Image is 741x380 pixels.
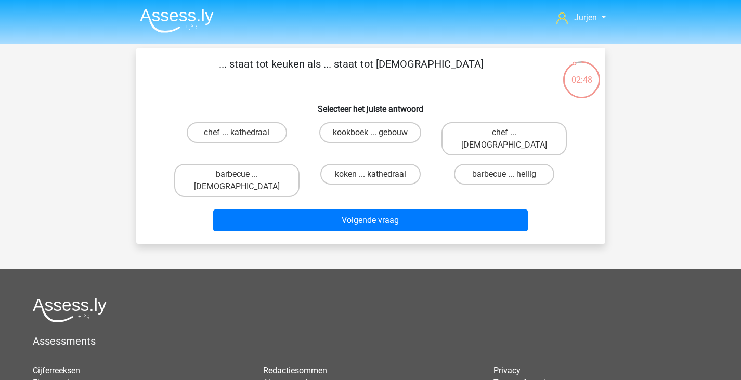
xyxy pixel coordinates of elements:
[153,96,589,114] h6: Selecteer het juiste antwoord
[441,122,567,155] label: chef ... [DEMOGRAPHIC_DATA]
[319,122,421,143] label: kookboek ... gebouw
[33,365,80,375] a: Cijferreeksen
[213,209,528,231] button: Volgende vraag
[153,56,550,87] p: ... staat tot keuken als ... staat tot [DEMOGRAPHIC_DATA]
[454,164,554,185] label: barbecue ... heilig
[187,122,287,143] label: chef ... kathedraal
[493,365,521,375] a: Privacy
[552,11,609,24] a: Jurjen
[33,298,107,322] img: Assessly logo
[263,365,327,375] a: Redactiesommen
[174,164,300,197] label: barbecue ... [DEMOGRAPHIC_DATA]
[562,60,601,86] div: 02:48
[140,8,214,33] img: Assessly
[33,335,708,347] h5: Assessments
[320,164,421,185] label: koken ... kathedraal
[574,12,597,22] span: Jurjen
